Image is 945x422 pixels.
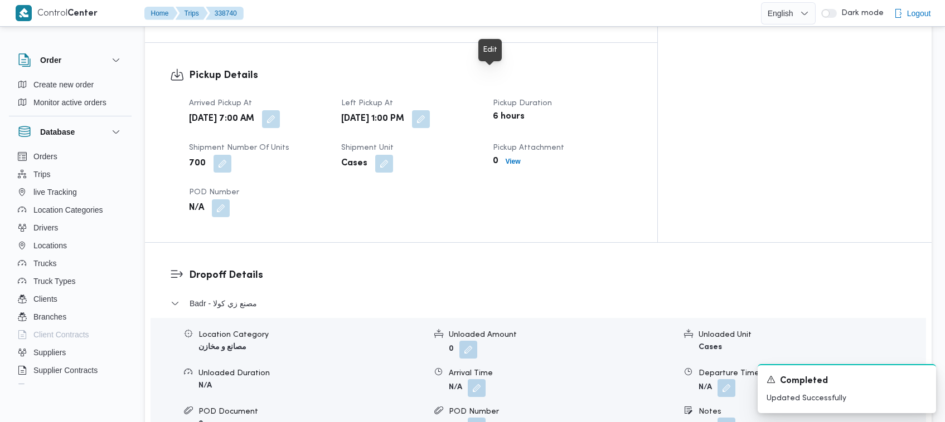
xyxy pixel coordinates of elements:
span: Clients [33,292,57,306]
span: Supplier Contracts [33,364,98,377]
button: 338740 [206,7,244,20]
span: Pickup Duration [493,100,552,107]
span: Arrived Pickup At [189,100,252,107]
button: Create new order [13,76,127,94]
b: Center [67,9,98,18]
button: Trips [176,7,208,20]
button: Truck Types [13,272,127,290]
b: 0 [493,155,498,168]
span: Badr - مصنع زي كولا [190,297,257,310]
h3: Order [40,53,61,67]
button: Suppliers [13,344,127,361]
button: Home [144,7,178,20]
h3: Database [40,125,75,139]
span: Trips [33,168,51,181]
div: Location Category [198,329,425,341]
span: Create new order [33,78,94,91]
span: Left Pickup At [341,100,393,107]
h3: Dropoff Details [189,268,907,283]
div: Unloaded Amount [449,329,676,341]
button: Supplier Contracts [13,361,127,379]
b: 0 [449,345,454,352]
button: Devices [13,379,127,397]
div: Departure Time [699,367,925,379]
button: Order [18,53,123,67]
button: View [501,155,525,168]
b: N/A [189,202,204,215]
button: Client Contracts [13,326,127,344]
button: Trucks [13,254,127,272]
span: Orders [33,150,57,163]
span: Shipment Number of Units [189,144,289,151]
button: Badr - مصنع زي كولا [171,297,907,310]
span: Pickup Attachment [493,144,564,151]
div: Unloaded Duration [198,367,425,379]
div: Arrival Time [449,367,676,379]
div: POD Number [449,406,676,418]
span: Shipment Unit [341,144,394,151]
b: مصانع و مخازن [198,344,246,351]
button: Drivers [13,219,127,237]
h3: Pickup Details [189,68,632,83]
b: [DATE] 7:00 AM [189,112,254,126]
span: Location Categories [33,203,103,217]
div: Order [9,76,132,116]
span: Branches [33,310,66,323]
span: Completed [780,375,828,388]
img: X8yXhbKr1z7QwAAAABJRU5ErkJggg== [16,5,32,21]
span: Monitor active orders [33,96,106,109]
button: Trips [13,165,127,183]
span: Client Contracts [33,328,89,341]
button: Database [18,125,123,139]
button: Branches [13,308,127,326]
button: live Tracking [13,183,127,201]
button: Clients [13,290,127,308]
b: Cases [699,344,722,351]
span: Dark mode [837,9,884,18]
b: View [505,158,520,165]
button: Logout [889,2,936,24]
b: N/A [198,382,212,389]
span: Trucks [33,257,56,270]
button: Location Categories [13,201,127,219]
button: Orders [13,148,127,165]
span: Devices [33,381,61,395]
button: Monitor active orders [13,94,127,111]
b: 6 hours [493,110,525,124]
div: Unloaded Unit [699,329,925,341]
span: Locations [33,239,67,252]
span: Drivers [33,221,58,234]
div: POD Document [198,406,425,418]
b: Cases [341,157,367,170]
span: Logout [907,7,931,20]
b: N/A [699,384,712,391]
p: Updated Successfully [767,392,927,404]
b: 700 [189,157,206,170]
span: Suppliers [33,346,66,359]
span: live Tracking [33,185,77,199]
div: Notification [767,374,927,388]
div: Edit [483,43,497,57]
div: Notes [699,406,925,418]
div: Database [9,148,132,389]
span: Truck Types [33,274,75,288]
button: Locations [13,237,127,254]
span: POD Number [189,189,239,196]
b: N/A [449,384,462,391]
b: [DATE] 1:00 PM [341,112,404,126]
